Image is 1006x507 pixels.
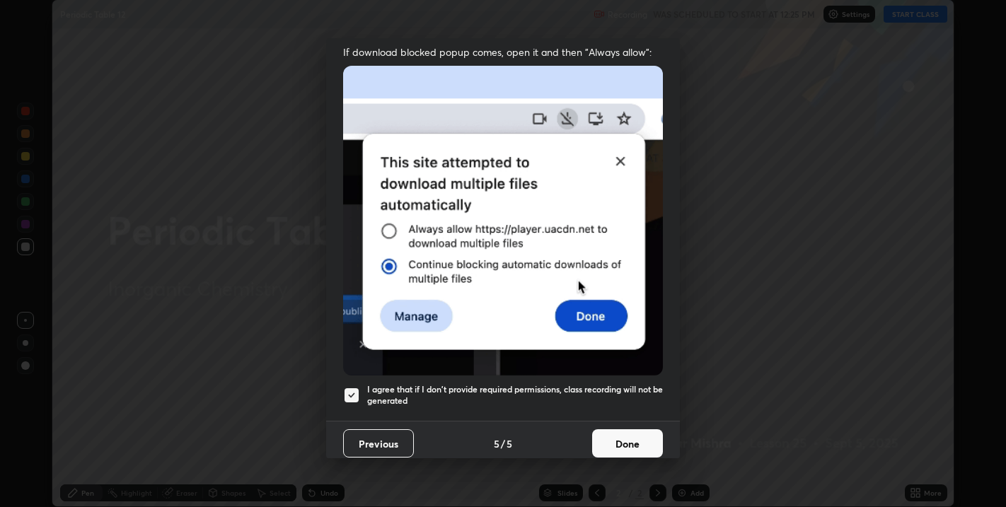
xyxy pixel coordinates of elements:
[592,429,663,458] button: Done
[343,429,414,458] button: Previous
[343,66,663,375] img: downloads-permission-blocked.gif
[367,384,663,406] h5: I agree that if I don't provide required permissions, class recording will not be generated
[501,436,505,451] h4: /
[343,45,663,59] span: If download blocked popup comes, open it and then "Always allow":
[494,436,499,451] h4: 5
[507,436,512,451] h4: 5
